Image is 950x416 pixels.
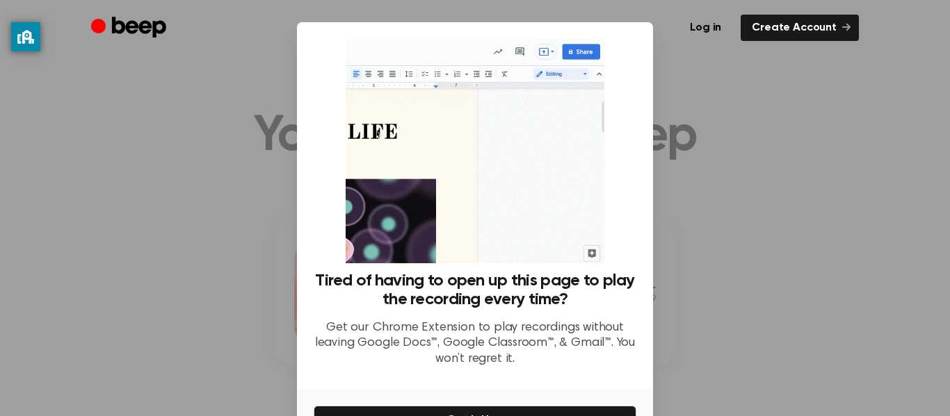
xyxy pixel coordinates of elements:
[11,22,40,51] button: privacy banner
[314,320,636,367] p: Get our Chrome Extension to play recordings without leaving Google Docs™, Google Classroom™, & Gm...
[91,15,170,42] a: Beep
[346,39,604,263] img: Beep extension in action
[741,15,859,41] a: Create Account
[314,272,636,309] h3: Tired of having to open up this page to play the recording every time?
[679,15,732,41] a: Log in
